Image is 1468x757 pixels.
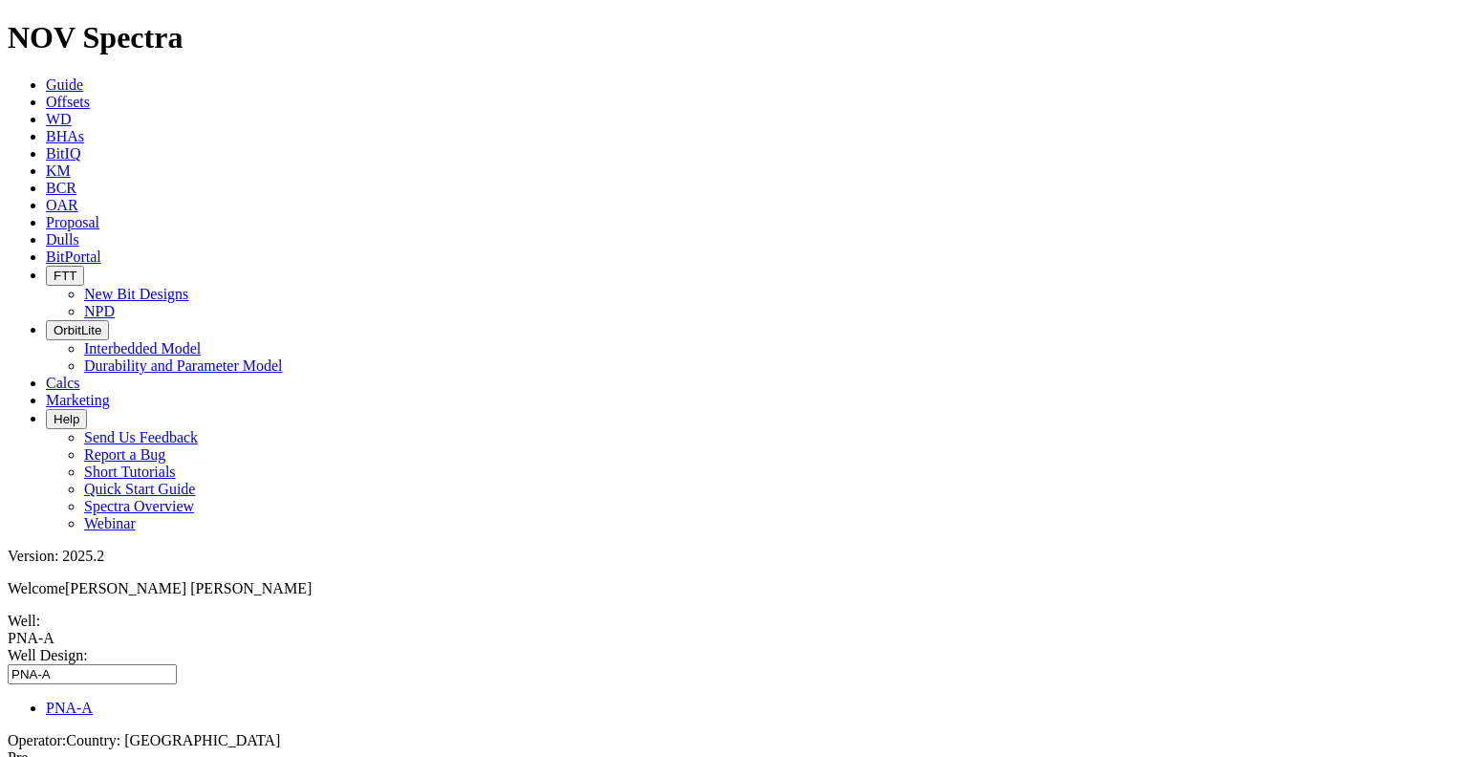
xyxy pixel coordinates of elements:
span: Operator: [8,732,66,748]
button: Help [46,409,87,429]
a: PNA-A [46,700,93,716]
a: Proposal [46,214,99,230]
span: Country: [GEOGRAPHIC_DATA] [66,732,280,748]
a: New Bit Designs [84,286,188,302]
a: BitPortal [46,249,101,265]
button: OrbitLite [46,320,109,340]
span: PNA-A [8,630,54,646]
span: OrbitLite [54,323,101,337]
a: Calcs [46,375,80,391]
a: Spectra Overview [84,498,194,514]
a: Report a Bug [84,446,165,463]
span: Help [54,412,79,426]
span: Well Design: [8,647,1460,717]
a: Guide [46,76,83,93]
a: BitIQ [46,145,80,162]
a: Send Us Feedback [84,429,198,445]
div: Version: 2025.2 [8,548,1460,565]
button: FTT [46,266,84,286]
a: Interbedded Model [84,340,201,357]
a: Quick Start Guide [84,481,195,497]
a: BHAs [46,128,84,144]
span: Well: [8,613,1460,647]
h1: NOV Spectra [8,20,1460,55]
span: FTT [54,269,76,283]
a: Short Tutorials [84,464,176,480]
a: Dulls [46,231,79,248]
a: NPD [84,303,115,319]
a: Durability and Parameter Model [84,357,283,374]
a: Marketing [46,392,110,408]
span: [PERSON_NAME] [PERSON_NAME] [65,580,312,596]
a: Offsets [46,94,90,110]
p: Welcome [8,580,1460,597]
a: KM [46,162,71,179]
a: OAR [46,197,78,213]
a: BCR [46,180,76,196]
a: Webinar [84,515,136,531]
a: WD [46,111,72,127]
